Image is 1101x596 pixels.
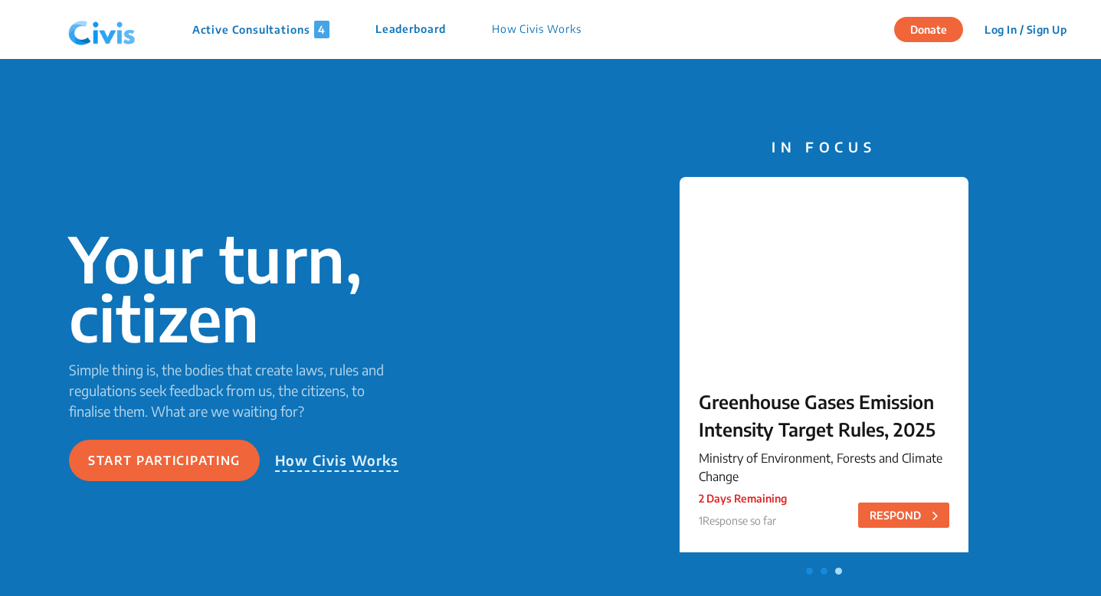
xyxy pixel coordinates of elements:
button: Donate [894,17,963,42]
span: Response so far [703,514,776,527]
span: 4 [314,21,329,38]
button: RESPOND [858,503,949,528]
p: How Civis Works [275,450,399,472]
img: navlogo.png [62,7,142,53]
p: 2 Days Remaining [699,490,787,506]
p: How Civis Works [492,21,582,38]
p: Greenhouse Gases Emission Intensity Target Rules, 2025 [699,388,949,443]
p: Leaderboard [375,21,446,38]
p: IN FOCUS [680,136,968,157]
p: Your turn, citizen [69,229,406,347]
p: Ministry of Environment, Forests and Climate Change [699,449,949,486]
p: 1 [699,512,787,529]
p: Simple thing is, the bodies that create laws, rules and regulations seek feedback from us, the ci... [69,359,406,421]
button: Start participating [69,440,260,481]
button: Log In / Sign Up [975,18,1076,41]
a: Greenhouse Gases Emission Intensity Target Rules, 2025Ministry of Environment, Forests and Climat... [680,177,968,560]
a: Donate [894,21,975,36]
p: Active Consultations [192,21,329,38]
